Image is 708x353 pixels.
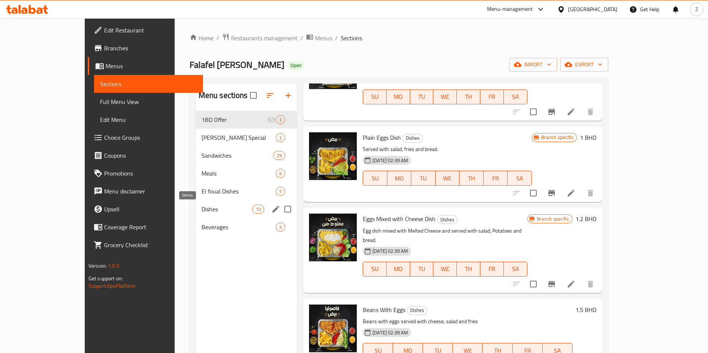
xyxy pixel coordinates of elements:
[363,89,387,104] button: SU
[335,34,338,42] li: /
[410,89,434,104] button: TU
[106,62,197,70] span: Menus
[369,329,411,336] span: [DATE] 02:39 AM
[515,60,551,69] span: import
[390,264,407,274] span: MO
[413,91,431,102] span: TU
[483,264,501,274] span: FR
[273,151,285,160] div: items
[104,26,197,35] span: Edit Restaurant
[276,116,285,123] span: 3
[439,173,457,184] span: WE
[88,236,203,254] a: Grocery Checklist
[196,182,297,200] div: El foual Dishes5
[436,264,454,274] span: WE
[413,264,431,274] span: TU
[246,88,261,103] span: Select all sections
[403,134,422,142] span: Dishes
[483,91,501,102] span: FR
[202,187,276,196] span: El foual Dishes
[196,108,297,239] nav: Menu sections
[276,188,285,195] span: 5
[190,56,284,73] span: Falafel [PERSON_NAME]
[363,262,387,277] button: SU
[276,170,285,177] span: 6
[363,304,405,315] span: Beans With Eggs
[459,171,484,186] button: TH
[88,21,203,39] a: Edit Restaurant
[88,200,203,218] a: Upsell
[581,184,599,202] button: delete
[100,97,197,106] span: Full Menu View
[525,104,541,120] span: Select to update
[202,115,267,124] span: 1BD Offer
[363,145,531,154] p: Served with salad, fries and bread.
[341,34,362,42] span: Sections
[366,173,384,184] span: SU
[410,262,434,277] button: TU
[104,240,197,249] span: Grocery Checklist
[202,133,276,142] span: [PERSON_NAME] Special
[88,218,203,236] a: Coverage Report
[390,173,409,184] span: MO
[581,275,599,293] button: delete
[196,200,297,218] div: Dishes10edit
[202,169,276,178] span: Meals
[504,262,527,277] button: SA
[387,89,410,104] button: MO
[407,306,427,315] span: Dishes
[306,33,332,43] a: Menus
[196,146,297,164] div: Sandwiches29
[576,305,596,315] h6: 1.5 BHD
[231,34,297,42] span: Restaurants management
[363,317,573,326] p: Beans with eggs served with cheese, salad and fries
[543,103,561,121] button: Branch-specific-item
[270,204,281,215] button: edit
[315,34,332,42] span: Menus
[276,133,285,142] div: items
[104,151,197,160] span: Coupons
[309,132,357,180] img: Plain Eggs Dish
[88,182,203,200] a: Menu disclaimer
[261,86,279,104] span: Sort sections
[507,264,524,274] span: SA
[202,205,252,214] span: Dishes
[276,224,285,231] span: 3
[369,248,411,255] span: [DATE] 02:39 AM
[199,90,248,101] h2: Menu sections
[538,134,577,141] span: Branch specific
[276,115,285,124] div: items
[202,151,273,160] span: Sandwiches
[363,132,401,143] span: Plain Eggs Dish
[274,152,285,159] span: 29
[202,223,276,231] span: Beverages
[88,164,203,182] a: Promotions
[695,5,698,13] span: Z
[88,261,107,271] span: Version:
[104,44,197,53] span: Branches
[560,58,608,72] button: export
[437,215,458,224] div: Dishes
[480,89,504,104] button: FR
[487,5,533,14] div: Menu-management
[196,164,297,182] div: Meals6
[287,61,305,70] div: Open
[511,173,529,184] span: SA
[276,134,285,141] span: 2
[509,58,557,72] button: import
[436,91,454,102] span: WE
[94,93,203,111] a: Full Menu View
[366,264,384,274] span: SU
[94,75,203,93] a: Sections
[369,157,411,164] span: [DATE] 02:39 AM
[460,91,477,102] span: TH
[222,33,297,43] a: Restaurants management
[567,107,576,116] a: Edit menu item
[88,57,203,75] a: Menus
[196,129,297,146] div: [PERSON_NAME] Special2
[88,129,203,146] a: Choice Groups
[457,89,480,104] button: TH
